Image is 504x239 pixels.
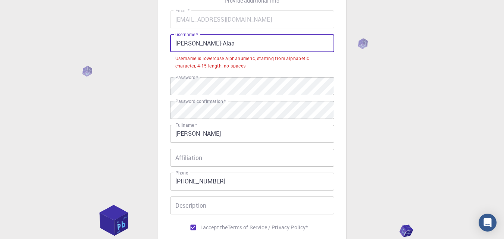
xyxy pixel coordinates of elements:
[200,224,228,231] span: I accept the
[479,214,497,232] div: Open Intercom Messenger
[175,7,190,14] label: Email
[175,122,197,128] label: Fullname
[228,224,308,231] a: Terms of Service / Privacy Policy*
[175,31,198,38] label: username
[175,98,226,104] label: Password confirmation
[228,224,308,231] p: Terms of Service / Privacy Policy *
[175,55,329,70] div: Username is lowercase alphanumeric, starting from alphabetic character, 4-15 length, no spaces
[175,170,188,176] label: Phone
[175,74,198,81] label: Password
